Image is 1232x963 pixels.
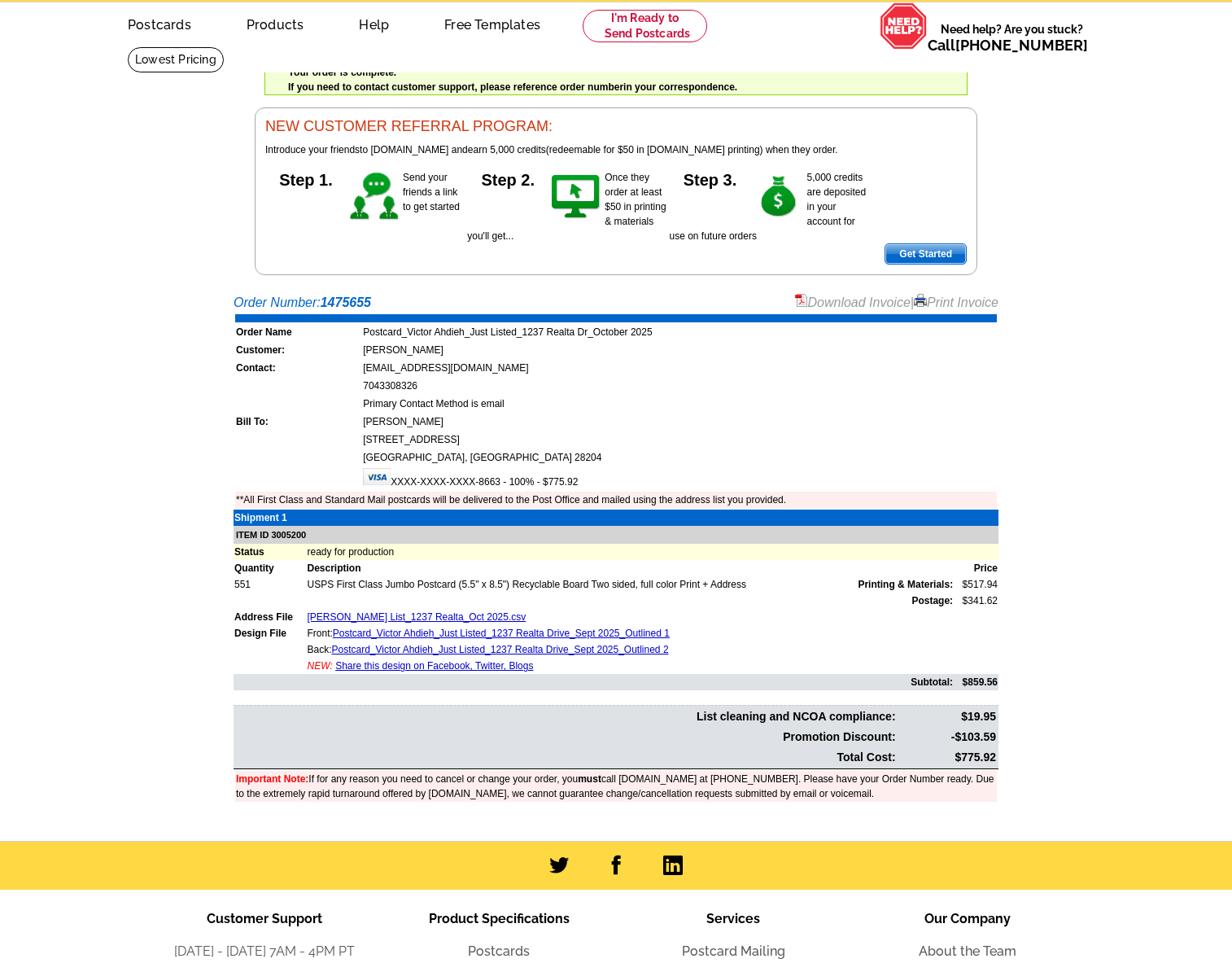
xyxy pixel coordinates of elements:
[795,295,911,309] a: Download Invoice
[914,294,927,307] img: small-print-icon.gif
[265,170,347,186] h5: Step 1.
[333,628,670,639] a: Postcard_Victor Ahdieh_Just Listed_1237 Realta Drive_Sept 2025_Outlined 1
[306,560,954,576] td: Description
[347,170,403,224] img: step-1.gif
[429,911,570,926] span: Product Specifications
[234,674,954,690] td: Subtotal:
[795,294,808,307] img: small-pdf-icon.gif
[234,510,306,526] td: Shipment 1
[307,660,332,672] span: NEW:
[265,118,967,136] h3: NEW CUSTOMER REFERRAL PROGRAM:
[403,172,460,212] span: Send your friends a link to get started
[335,660,533,672] a: Share this design on Facebook, Twitter, Blogs
[234,625,306,641] td: Design File
[321,295,371,309] strong: 1475655
[265,142,967,157] p: to [DOMAIN_NAME] and (redeemable for $50 in [DOMAIN_NAME] printing) when they order.
[234,526,998,545] td: ITEM ID 3005200
[306,641,954,658] td: Back:
[306,544,998,560] td: ready for production
[221,4,330,42] a: Products
[898,748,997,767] td: $775.92
[147,942,382,961] li: [DATE] - [DATE] 7AM - 4PM PT
[265,144,360,155] span: Introduce your friends
[795,293,999,313] div: |
[235,324,360,340] td: Order Name
[307,611,526,623] a: [PERSON_NAME] List_1237 Realta_Oct 2025.csv
[235,342,360,358] td: Customer:
[955,37,1088,54] a: [PHONE_NUMBER]
[706,911,760,926] span: Services
[885,243,967,265] a: Get Started
[306,576,954,593] td: USPS First Class Jumbo Postcard (5.5" x 8.5") Recyclable Board Two sided, full color Print + Address
[235,748,897,767] td: Total Cost:
[907,584,1232,963] iframe: LiveChat chat widget
[362,360,997,376] td: [EMAIL_ADDRESS][DOMAIN_NAME]
[234,293,998,313] div: Order Number:
[306,625,954,641] td: Front:
[898,728,997,746] td: -$103.59
[207,911,322,926] span: Customer Support
[467,172,666,242] span: Once they order at least $50 in printing & materials you'll get...
[362,378,997,394] td: 7043308326
[751,170,807,224] img: step-3.gif
[235,492,997,508] td: **All First Class and Standard Mail postcards will be delivered to the Post Office and mailed usi...
[235,771,997,802] td: If for any reason you need to cancel or change your order, you call [DOMAIN_NAME] at [PHONE_NUMBE...
[234,576,306,593] td: 551
[102,4,217,42] a: Postcards
[362,414,997,430] td: [PERSON_NAME]
[362,342,997,358] td: [PERSON_NAME]
[670,170,751,186] h5: Step 3.
[954,560,998,576] td: Price
[468,943,530,959] a: Postcards
[670,172,867,242] span: 5,000 credits are deposited in your account for use on future orders
[898,707,997,726] td: $19.95
[578,773,601,785] b: must
[333,4,415,42] a: Help
[225,97,242,98] img: u
[418,4,566,42] a: Free Templates
[885,244,966,264] span: Get Started
[332,644,669,655] a: Postcard_Victor Ahdieh_Just Listed_1237 Realta Drive_Sept 2025_Outlined 2
[858,577,953,592] span: Printing & Materials:
[362,467,997,490] td: XXXX-XXXX-XXXX-8663 - 100% - $775.92
[914,295,998,309] a: Print Invoice
[363,468,391,485] img: visa.gif
[362,431,997,448] td: [STREET_ADDRESS]
[880,2,928,50] img: help
[235,360,360,376] td: Contact:
[682,943,785,959] a: Postcard Mailing
[234,560,306,576] td: Quantity
[362,396,997,412] td: Primary Contact Method is email
[954,576,998,593] td: $517.94
[288,67,396,78] strong: Your order is complete.
[548,170,605,224] img: step-2.gif
[362,449,997,466] td: [GEOGRAPHIC_DATA], [GEOGRAPHIC_DATA] 28204
[928,37,1088,54] span: Call
[235,707,897,726] td: List cleaning and NCOA compliance:
[235,414,360,430] td: Bill To:
[234,609,306,625] td: Address File
[467,170,548,186] h5: Step 2.
[468,144,546,155] span: earn 5,000 credits
[236,773,308,785] font: Important Note:
[234,544,306,560] td: Status
[928,21,1096,54] span: Need help? Are you stuck?
[235,728,897,746] td: Promotion Discount:
[362,324,997,340] td: Postcard_Victor Ahdieh_Just Listed_1237 Realta Dr_October 2025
